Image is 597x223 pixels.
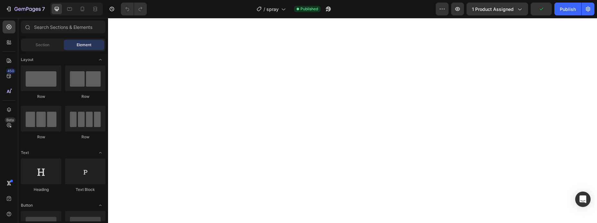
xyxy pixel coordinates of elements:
[300,6,318,12] span: Published
[95,148,105,158] span: Toggle open
[65,94,105,99] div: Row
[5,117,15,123] div: Beta
[21,202,33,208] span: Button
[95,55,105,65] span: Toggle open
[560,6,576,13] div: Publish
[264,6,265,13] span: /
[121,3,147,15] div: Undo/Redo
[554,3,581,15] button: Publish
[21,134,61,140] div: Row
[36,42,49,48] span: Section
[95,200,105,210] span: Toggle open
[21,21,105,33] input: Search Sections & Elements
[3,3,48,15] button: 7
[472,6,514,13] span: 1 product assigned
[21,57,33,63] span: Layout
[108,18,597,223] iframe: Design area
[65,187,105,193] div: Text Block
[65,134,105,140] div: Row
[467,3,528,15] button: 1 product assigned
[21,150,29,156] span: Text
[6,68,15,73] div: 450
[575,192,591,207] div: Open Intercom Messenger
[77,42,91,48] span: Element
[21,187,61,193] div: Heading
[21,94,61,99] div: Row
[266,6,279,13] span: spray
[42,5,45,13] p: 7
